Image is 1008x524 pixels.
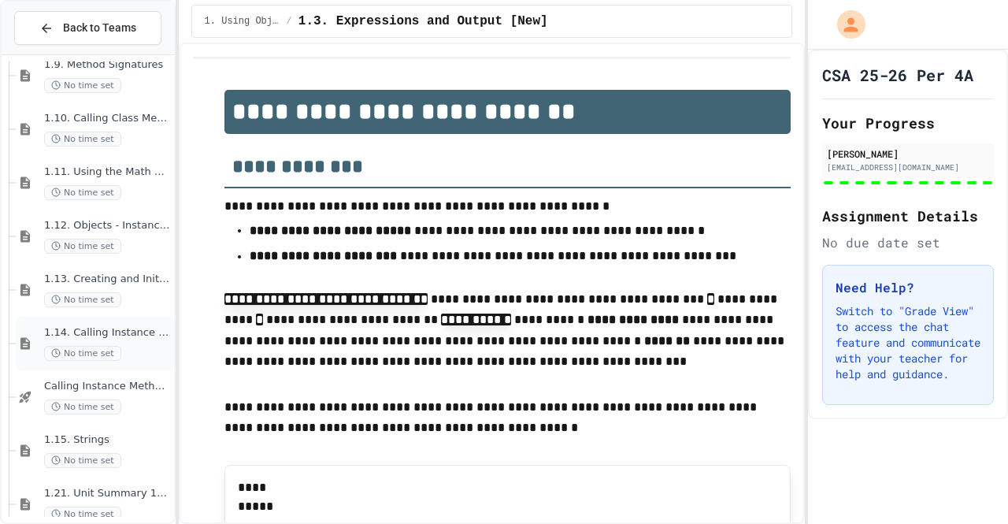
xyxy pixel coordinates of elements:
[44,453,121,468] span: No time set
[63,20,136,36] span: Back to Teams
[821,6,869,43] div: My Account
[44,273,171,286] span: 1.13. Creating and Initializing Objects: Constructors
[44,292,121,307] span: No time set
[822,233,994,252] div: No due date set
[44,433,171,447] span: 1.15. Strings
[44,400,121,414] span: No time set
[44,185,121,200] span: No time set
[44,487,171,500] span: 1.21. Unit Summary 1b (1.7-1.15)
[44,239,121,254] span: No time set
[44,507,121,522] span: No time set
[44,346,121,361] span: No time set
[822,205,994,227] h2: Assignment Details
[44,380,171,393] span: Calling Instance Methods - Topic 1.14
[44,132,121,147] span: No time set
[287,15,292,28] span: /
[827,162,989,173] div: [EMAIL_ADDRESS][DOMAIN_NAME]
[822,112,994,134] h2: Your Progress
[836,303,980,382] p: Switch to "Grade View" to access the chat feature and communicate with your teacher for help and ...
[44,58,171,72] span: 1.9. Method Signatures
[822,64,973,86] h1: CSA 25-26 Per 4A
[44,165,171,179] span: 1.11. Using the Math Class
[44,326,171,340] span: 1.14. Calling Instance Methods
[205,15,280,28] span: 1. Using Objects and Methods
[44,78,121,93] span: No time set
[44,112,171,125] span: 1.10. Calling Class Methods
[14,11,161,45] button: Back to Teams
[827,147,989,161] div: [PERSON_NAME]
[836,278,980,297] h3: Need Help?
[298,12,548,31] span: 1.3. Expressions and Output [New]
[44,219,171,232] span: 1.12. Objects - Instances of Classes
